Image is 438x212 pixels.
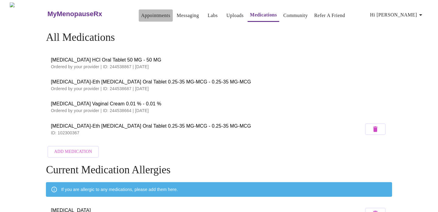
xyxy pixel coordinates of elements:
button: Medications [248,9,280,22]
a: Labs [208,11,218,20]
span: [MEDICAL_DATA]-Eth [MEDICAL_DATA] Oral Tablet 0.25-35 MG-MCG - 0.25-35 MG-MCG [51,78,387,86]
a: MyMenopauseRx [47,3,126,25]
button: Add Medication [47,146,99,158]
h4: Current Medication Allergies [46,164,392,176]
img: MyMenopauseRx Logo [10,2,47,25]
span: [MEDICAL_DATA] HCl Oral Tablet 50 MG - 50 MG [51,56,387,64]
a: Uploads [226,11,244,20]
button: Community [281,9,310,22]
button: Refer a Friend [312,9,348,22]
a: Community [283,11,308,20]
p: Ordered by your provider | ID: 244538687 | [DATE] [51,86,387,92]
span: Hi [PERSON_NAME] [370,11,424,19]
button: Appointments [139,9,173,22]
span: Add Medication [54,148,92,156]
div: If you are allergic to any medications, please add them here. [61,184,178,195]
button: Labs [203,9,222,22]
h4: All Medications [46,31,392,44]
a: Refer a Friend [314,11,345,20]
p: Ordered by your provider | ID: 244538867 | [DATE] [51,64,387,70]
a: Appointments [141,11,170,20]
button: Uploads [224,9,246,22]
a: Messaging [177,11,199,20]
button: Hi [PERSON_NAME] [368,9,427,21]
span: [MEDICAL_DATA]-Eth [MEDICAL_DATA] Oral Tablet 0.25-35 MG-MCG - 0.25-35 MG-MCG [51,122,363,130]
a: Medications [250,11,277,19]
p: Ordered by your provider | ID: 244538664 | [DATE] [51,108,387,114]
p: ID: 102300367 [51,130,363,136]
span: [MEDICAL_DATA] Vaginal Cream 0.01 % - 0.01 % [51,100,387,108]
button: Messaging [174,9,201,22]
h3: MyMenopauseRx [47,10,102,18]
